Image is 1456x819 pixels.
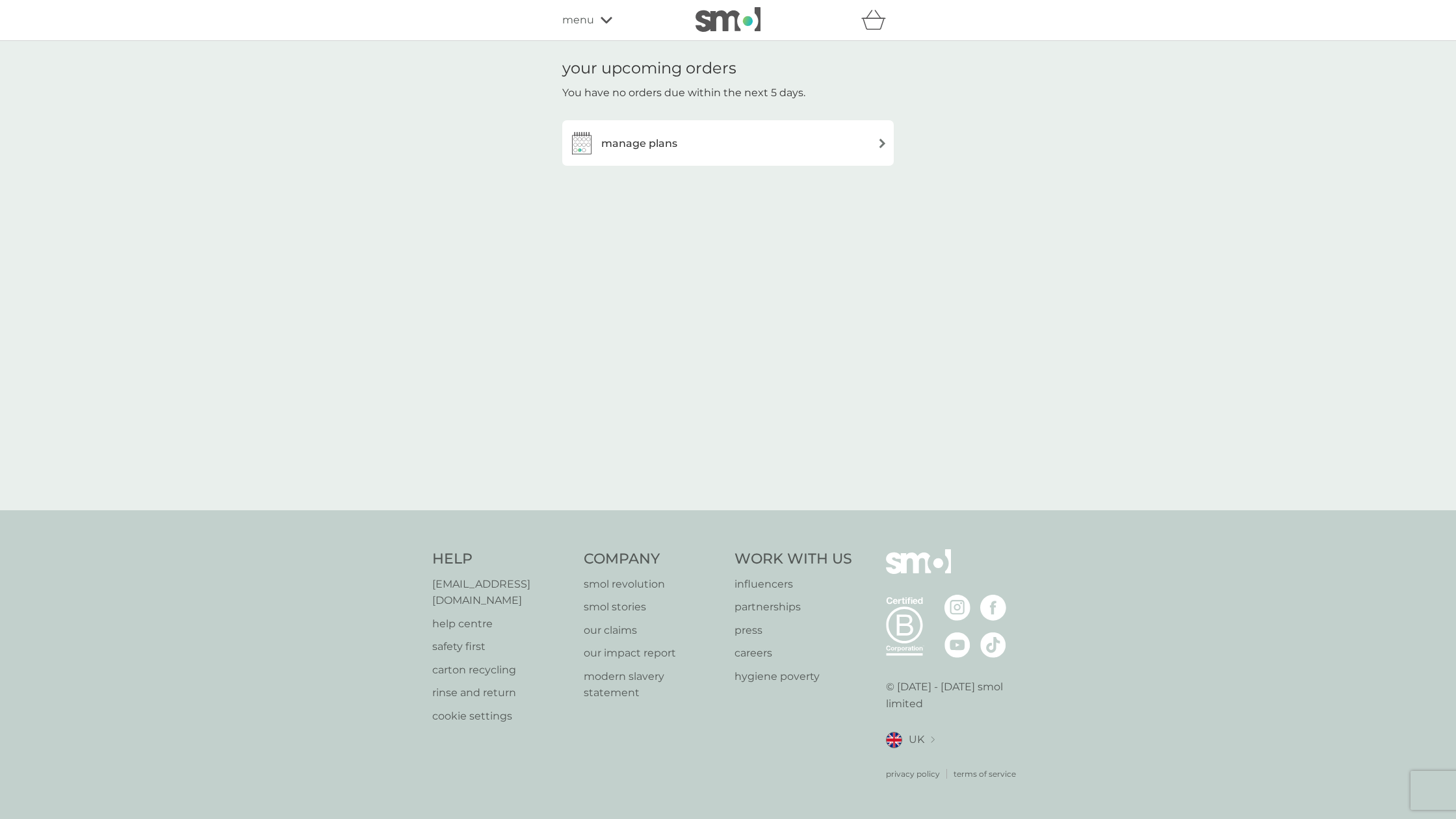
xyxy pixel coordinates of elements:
h4: Company [584,549,722,569]
div: basket [861,7,894,33]
a: press [734,622,852,639]
h3: manage plans [601,135,677,152]
span: UK [909,731,924,748]
img: visit the smol Instagram page [944,595,970,621]
p: © [DATE] - [DATE] smol limited [886,679,1024,712]
a: influencers [734,576,852,593]
a: partnerships [734,599,852,616]
a: safety first [432,638,571,655]
a: help centre [432,616,571,632]
a: smol revolution [584,576,722,593]
span: menu [562,12,594,29]
a: carton recycling [432,662,571,679]
a: rinse and return [432,684,571,701]
a: careers [734,645,852,662]
a: hygiene poverty [734,668,852,685]
a: modern slavery statement [584,668,722,701]
a: terms of service [954,768,1016,780]
img: UK flag [886,732,902,748]
p: You have no orders due within the next 5 days. [562,84,805,101]
h4: Work With Us [734,549,852,569]
a: [EMAIL_ADDRESS][DOMAIN_NAME] [432,576,571,609]
img: visit the smol Facebook page [980,595,1006,621]
a: our claims [584,622,722,639]
img: smol [886,549,951,593]
img: arrow right [877,138,887,148]
h1: your upcoming orders [562,59,736,78]
img: visit the smol Youtube page [944,632,970,658]
img: visit the smol Tiktok page [980,632,1006,658]
a: cookie settings [432,708,571,725]
img: select a new location [931,736,935,744]
a: privacy policy [886,768,940,780]
a: our impact report [584,645,722,662]
a: smol stories [584,599,722,616]
img: smol [695,7,760,32]
h4: Help [432,549,571,569]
